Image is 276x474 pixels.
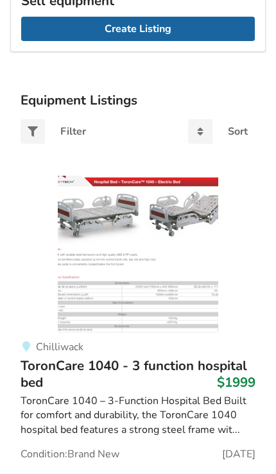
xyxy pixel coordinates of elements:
h3: Equipment Listings [21,92,255,108]
a: Create Listing [21,17,255,41]
span: Chilliwack [36,340,83,354]
span: ToronCare 1040 - 3 function hospital bed [21,357,247,391]
span: [DATE] [222,449,255,459]
a: bedroom equipment-toroncare 1040 - 3 function hospital bedChilliwackToronCare 1040 - 3 function h... [21,176,255,459]
img: bedroom equipment-toroncare 1040 - 3 function hospital bed [58,176,218,336]
div: ToronCare 1040 – 3-Function Hospital Bed Built for comfort and durability, the ToronCare 1040 hos... [21,394,255,438]
div: Sort [228,126,248,137]
span: Condition: Brand New [21,449,119,459]
div: Filter [60,126,86,137]
h3: $1999 [217,374,255,391]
